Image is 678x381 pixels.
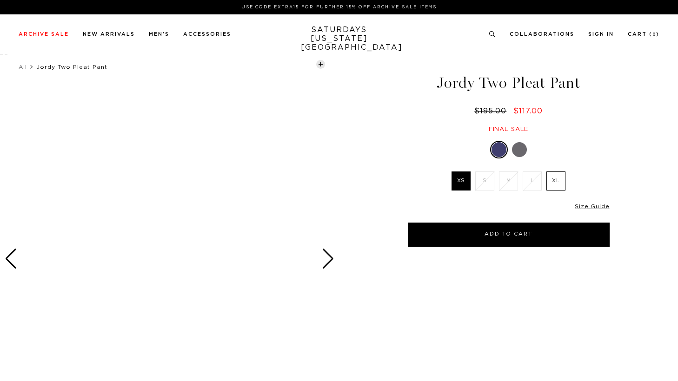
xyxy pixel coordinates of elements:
[575,204,609,209] a: Size Guide
[406,75,611,91] h1: Jordy Two Pleat Pant
[301,26,378,52] a: SATURDAYS[US_STATE][GEOGRAPHIC_DATA]
[510,32,574,37] a: Collaborations
[452,171,471,190] label: XS
[19,32,69,37] a: Archive Sale
[183,32,231,37] a: Accessories
[408,223,610,247] button: Add to Cart
[628,32,659,37] a: Cart (0)
[474,107,510,115] del: $195.00
[22,4,656,11] p: Use Code EXTRA15 for Further 15% Off Archive Sale Items
[652,33,656,37] small: 0
[149,32,169,37] a: Men's
[588,32,614,37] a: Sign In
[546,171,565,190] label: XL
[19,64,27,70] a: All
[513,107,543,115] span: $117.00
[83,32,135,37] a: New Arrivals
[406,125,611,133] div: Final sale
[36,64,107,70] span: Jordy Two Pleat Pant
